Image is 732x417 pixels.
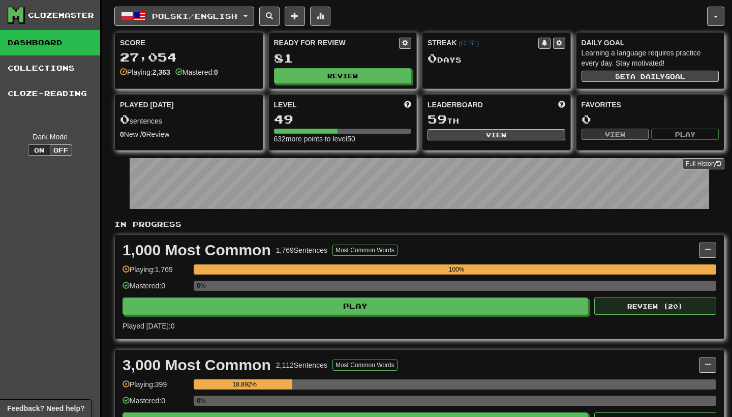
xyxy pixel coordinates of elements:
strong: 0 [142,130,146,138]
span: Score more points to level up [404,100,411,110]
div: th [428,113,565,126]
span: 59 [428,112,447,126]
span: Played [DATE] [120,100,174,110]
button: Most Common Words [332,360,398,371]
span: Polski / English [152,12,237,20]
button: Seta dailygoal [582,71,719,82]
span: a daily [630,73,665,80]
button: Polski/English [114,7,254,26]
button: Review [274,68,412,83]
div: Ready for Review [274,38,400,48]
div: 100% [197,264,716,275]
button: View [582,129,649,140]
div: 2,112 Sentences [276,360,327,370]
div: Playing: 1,769 [123,264,189,281]
span: Open feedback widget [7,403,84,413]
button: Add sentence to collection [285,7,305,26]
span: This week in points, UTC [558,100,565,110]
button: On [28,144,50,156]
div: Daily Goal [582,38,719,48]
div: 49 [274,113,412,126]
div: Dark Mode [8,132,93,142]
button: Review (20) [594,297,716,315]
div: Mastered: [175,67,218,77]
span: 0 [120,112,130,126]
button: More stats [310,7,330,26]
div: Streak [428,38,538,48]
a: (CEST) [459,40,479,47]
button: Most Common Words [332,245,398,256]
div: 18.892% [197,379,292,390]
div: Clozemaster [28,10,94,20]
div: 1,000 Most Common [123,243,271,258]
strong: 0 [120,130,124,138]
strong: 0 [214,68,218,76]
div: Mastered: 0 [123,396,189,412]
div: Learning a language requires practice every day. Stay motivated! [582,48,719,68]
div: 1,769 Sentences [276,245,327,255]
div: 3,000 Most Common [123,358,271,373]
div: Playing: 399 [123,379,189,396]
button: Play [651,129,719,140]
div: 632 more points to level 50 [274,134,412,144]
button: Search sentences [259,7,280,26]
div: Score [120,38,258,48]
a: Full History [683,158,724,169]
p: In Progress [114,219,724,229]
span: 0 [428,51,437,65]
div: Playing: [120,67,170,77]
span: Leaderboard [428,100,483,110]
button: Off [50,144,72,156]
div: New / Review [120,129,258,139]
button: Play [123,297,588,315]
div: sentences [120,113,258,126]
button: View [428,129,565,140]
div: Mastered: 0 [123,281,189,297]
span: Level [274,100,297,110]
div: Day s [428,52,565,65]
div: Favorites [582,100,719,110]
strong: 2,363 [152,68,170,76]
div: 0 [582,113,719,126]
div: 81 [274,52,412,65]
div: 27,054 [120,51,258,64]
span: Played [DATE]: 0 [123,322,174,330]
